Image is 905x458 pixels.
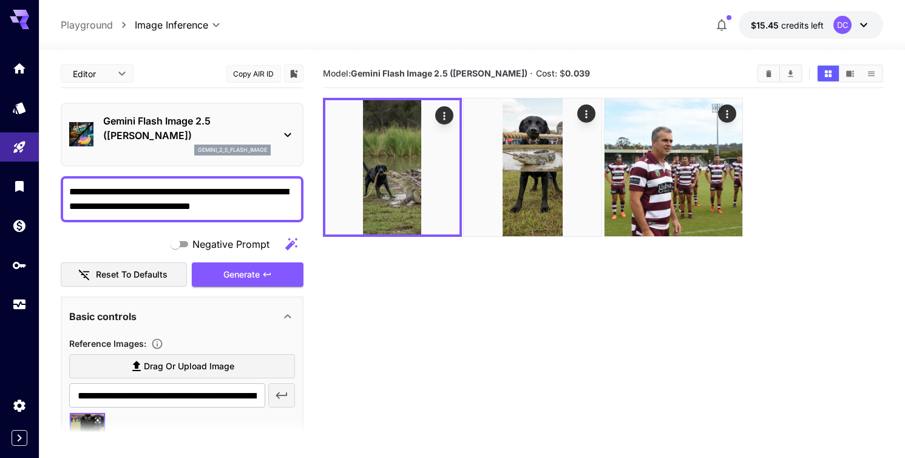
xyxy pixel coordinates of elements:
[69,354,295,379] label: Drag or upload image
[577,104,595,123] div: Actions
[288,66,299,81] button: Add to library
[435,106,453,125] div: Actions
[73,67,110,80] span: Editor
[61,18,113,32] a: Playground
[536,68,590,78] span: Cost: $
[146,338,168,350] button: Upload a reference image to guide the result. This is needed for Image-to-Image or Inpainting. Su...
[192,237,269,251] span: Negative Prompt
[103,114,271,143] p: Gemini Flash Image 2.5 ([PERSON_NAME])
[223,267,260,282] span: Generate
[818,66,839,81] button: Show media in grid view
[192,262,303,287] button: Generate
[323,68,527,78] span: Model:
[12,179,27,194] div: Library
[718,104,736,123] div: Actions
[69,109,295,160] div: Gemini Flash Image 2.5 ([PERSON_NAME])gemini_2_5_flash_image
[61,262,187,287] button: Reset to defaults
[12,297,27,312] div: Usage
[758,66,779,81] button: Clear All
[226,65,281,83] button: Copy AIR ID
[751,19,824,32] div: $15.44547
[12,398,27,413] div: Settings
[12,218,27,233] div: Wallet
[530,66,533,81] p: ·
[12,258,27,273] div: API Keys
[816,64,883,83] div: Show media in grid viewShow media in video viewShow media in list view
[69,338,146,349] span: Reference Images :
[69,302,295,331] div: Basic controls
[144,359,234,374] span: Drag or upload image
[781,20,824,30] span: credits left
[464,98,602,236] img: 2Q==
[12,100,27,115] div: Models
[135,18,208,32] span: Image Inference
[61,18,135,32] nav: breadcrumb
[351,68,527,78] b: Gemini Flash Image 2.5 ([PERSON_NAME])
[69,309,137,324] p: Basic controls
[780,66,801,81] button: Download All
[861,66,882,81] button: Show media in list view
[751,20,781,30] span: $15.45
[12,61,27,76] div: Home
[325,100,459,234] img: 2Q==
[757,64,802,83] div: Clear AllDownload All
[198,146,267,154] p: gemini_2_5_flash_image
[839,66,861,81] button: Show media in video view
[12,140,27,155] div: Playground
[605,98,742,236] img: 2Q==
[739,11,883,39] button: $15.44547DC
[833,16,852,34] div: DC
[12,430,27,446] button: Expand sidebar
[565,68,590,78] b: 0.039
